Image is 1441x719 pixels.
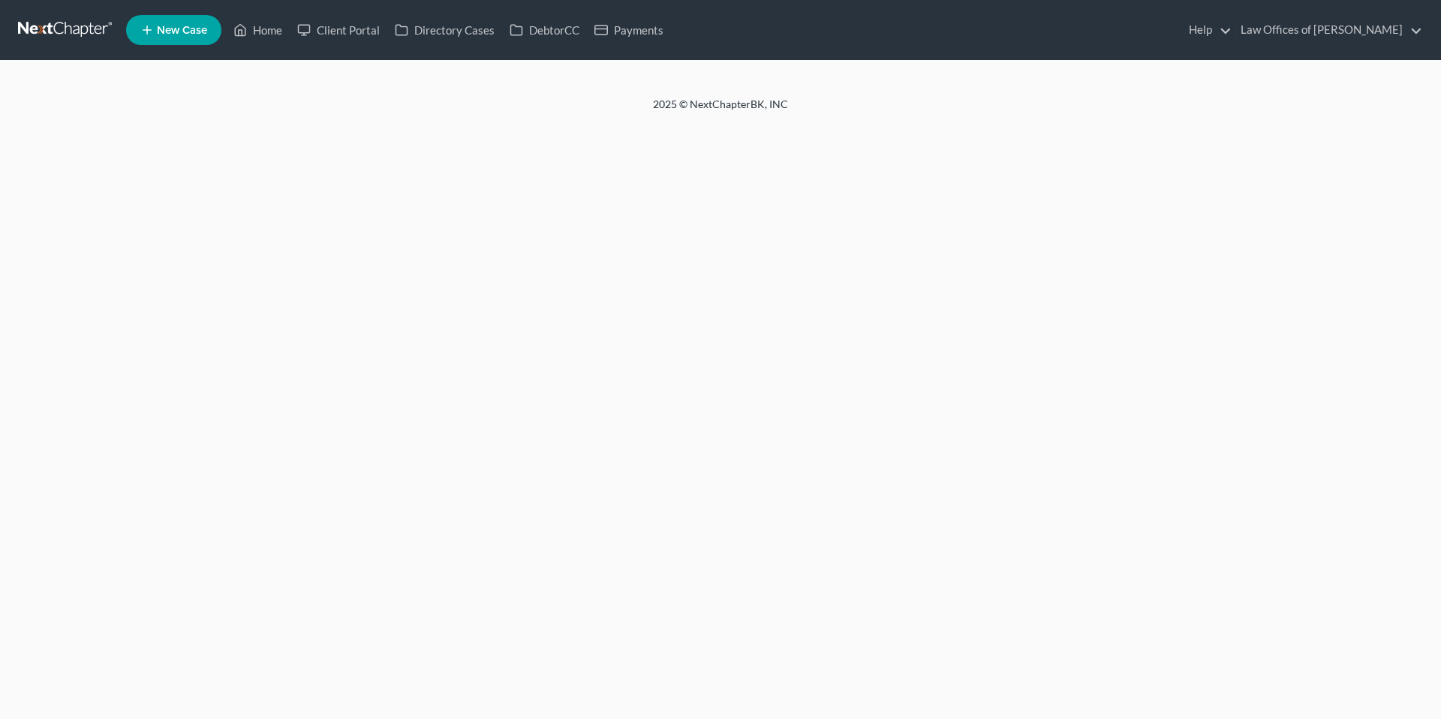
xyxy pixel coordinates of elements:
[226,17,290,44] a: Home
[502,17,587,44] a: DebtorCC
[1181,17,1232,44] a: Help
[1233,17,1422,44] a: Law Offices of [PERSON_NAME]
[293,97,1148,124] div: 2025 © NextChapterBK, INC
[290,17,387,44] a: Client Portal
[387,17,502,44] a: Directory Cases
[126,15,221,45] new-legal-case-button: New Case
[587,17,671,44] a: Payments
